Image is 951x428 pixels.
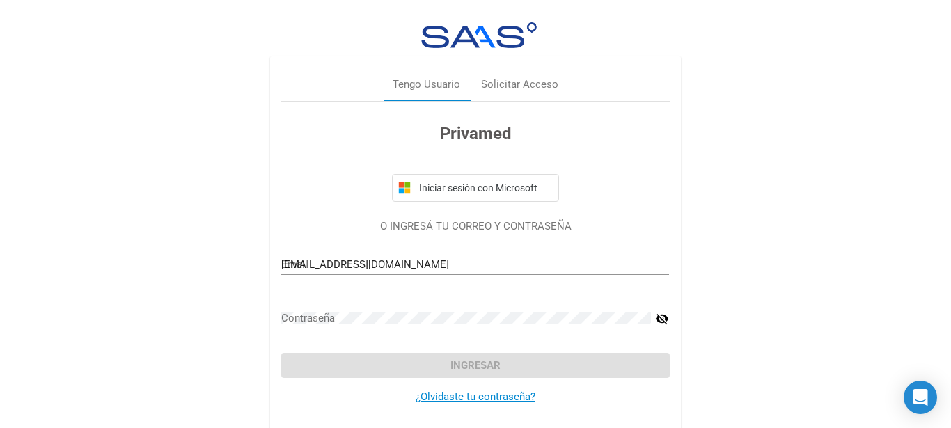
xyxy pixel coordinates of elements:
span: Iniciar sesión con Microsoft [416,182,553,193]
button: Iniciar sesión con Microsoft [392,174,559,202]
p: O INGRESÁ TU CORREO Y CONTRASEÑA [281,219,669,235]
button: Ingresar [281,353,669,378]
a: ¿Olvidaste tu contraseña? [416,390,535,403]
div: Open Intercom Messenger [904,381,937,414]
div: Solicitar Acceso [481,77,558,93]
h3: Privamed [281,121,669,146]
div: Tengo Usuario [393,77,460,93]
mat-icon: visibility_off [655,310,669,327]
span: Ingresar [450,359,501,372]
